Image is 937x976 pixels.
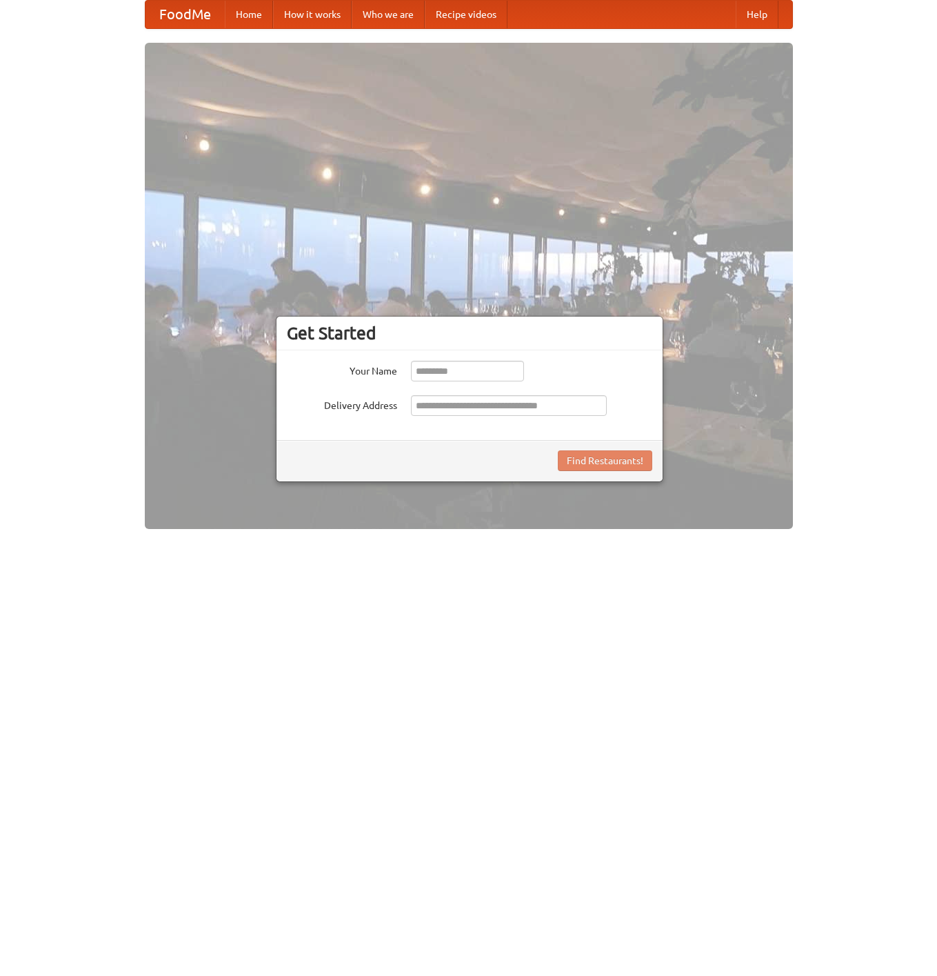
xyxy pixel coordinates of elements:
[273,1,352,28] a: How it works
[287,361,397,378] label: Your Name
[287,395,397,412] label: Delivery Address
[287,323,652,343] h3: Get Started
[352,1,425,28] a: Who we are
[558,450,652,471] button: Find Restaurants!
[225,1,273,28] a: Home
[736,1,778,28] a: Help
[425,1,507,28] a: Recipe videos
[145,1,225,28] a: FoodMe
